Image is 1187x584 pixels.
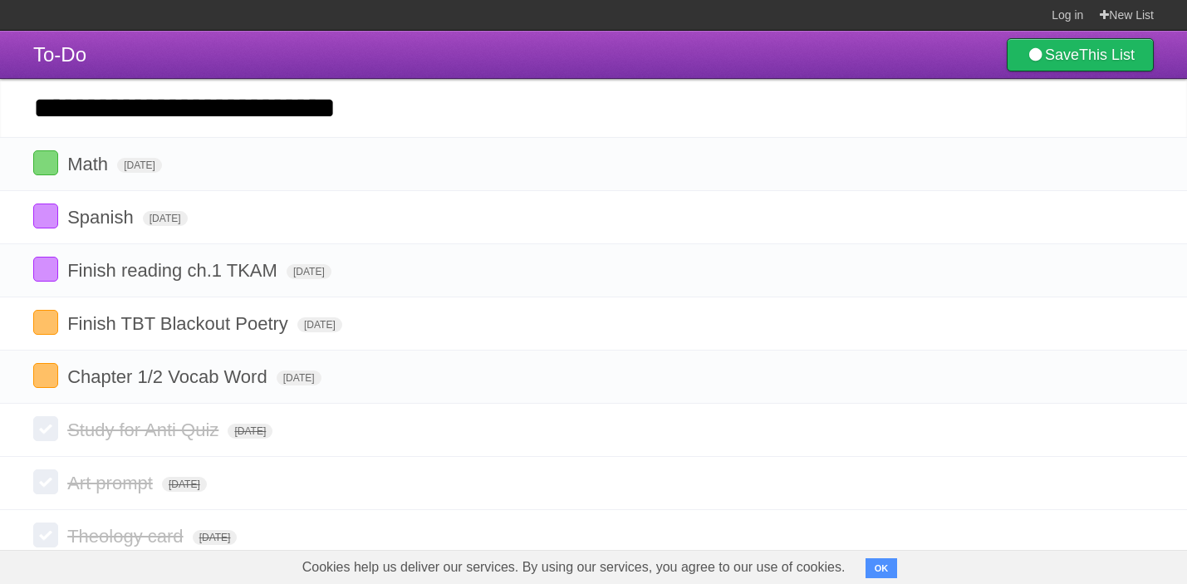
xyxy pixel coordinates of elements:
[67,207,138,228] span: Spanish
[33,469,58,494] label: Done
[67,420,223,440] span: Study for Anti Quiz
[117,158,162,173] span: [DATE]
[33,257,58,282] label: Done
[162,477,207,492] span: [DATE]
[67,260,282,281] span: Finish reading ch.1 TKAM
[33,150,58,175] label: Done
[277,371,321,385] span: [DATE]
[33,310,58,335] label: Done
[866,558,898,578] button: OK
[33,523,58,547] label: Done
[1007,38,1154,71] a: SaveThis List
[143,211,188,226] span: [DATE]
[67,366,272,387] span: Chapter 1/2 Vocab Word
[67,313,292,334] span: Finish TBT Blackout Poetry
[297,317,342,332] span: [DATE]
[67,526,187,547] span: Theology card
[287,264,331,279] span: [DATE]
[67,473,157,493] span: Art prompt
[1079,47,1135,63] b: This List
[286,551,862,584] span: Cookies help us deliver our services. By using our services, you agree to our use of cookies.
[193,530,238,545] span: [DATE]
[33,363,58,388] label: Done
[33,416,58,441] label: Done
[228,424,272,439] span: [DATE]
[33,43,86,66] span: To-Do
[67,154,112,174] span: Math
[33,204,58,228] label: Done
